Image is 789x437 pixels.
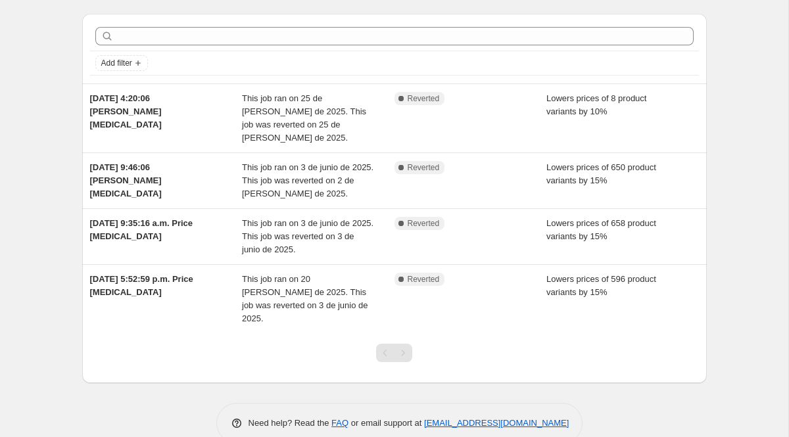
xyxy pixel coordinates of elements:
a: FAQ [331,418,348,428]
span: [DATE] 4:20:06 [PERSON_NAME] [MEDICAL_DATA] [90,93,162,129]
button: Add filter [95,55,148,71]
span: Reverted [408,162,440,173]
span: This job ran on 3 de junio de 2025. This job was reverted on 2 de [PERSON_NAME] de 2025. [242,162,373,198]
span: [DATE] 5:52:59 p.m. Price [MEDICAL_DATA] [90,274,193,297]
span: Reverted [408,274,440,285]
span: This job ran on 20 [PERSON_NAME] de 2025. This job was reverted on 3 de junio de 2025. [242,274,368,323]
nav: Pagination [376,344,412,362]
span: This job ran on 3 de junio de 2025. This job was reverted on 3 de junio de 2025. [242,218,373,254]
span: Reverted [408,218,440,229]
span: Reverted [408,93,440,104]
a: [EMAIL_ADDRESS][DOMAIN_NAME] [424,418,569,428]
span: Lowers prices of 658 product variants by 15% [546,218,656,241]
span: Lowers prices of 8 product variants by 10% [546,93,646,116]
span: [DATE] 9:35:16 a.m. Price [MEDICAL_DATA] [90,218,193,241]
span: Need help? Read the [249,418,332,428]
span: or email support at [348,418,424,428]
span: Add filter [101,58,132,68]
span: Lowers prices of 650 product variants by 15% [546,162,656,185]
span: This job ran on 25 de [PERSON_NAME] de 2025. This job was reverted on 25 de [PERSON_NAME] de 2025. [242,93,366,143]
span: [DATE] 9:46:06 [PERSON_NAME] [MEDICAL_DATA] [90,162,162,198]
span: Lowers prices of 596 product variants by 15% [546,274,656,297]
